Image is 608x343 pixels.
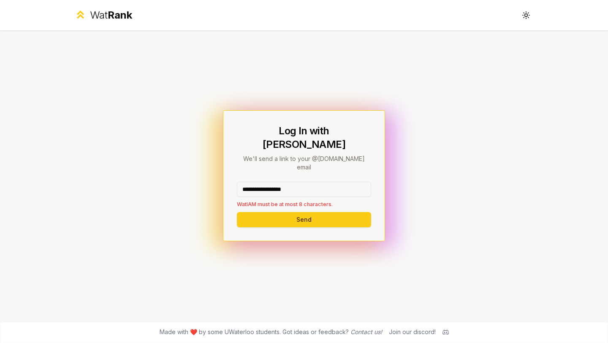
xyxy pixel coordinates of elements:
[237,200,371,208] p: WatIAM must be at most 8 characters.
[350,328,382,335] a: Contact us!
[160,328,382,336] span: Made with ❤️ by some UWaterloo students. Got ideas or feedback?
[237,155,371,171] p: We'll send a link to your @[DOMAIN_NAME] email
[237,124,371,151] h1: Log In with [PERSON_NAME]
[90,8,132,22] div: Wat
[74,8,132,22] a: WatRank
[237,212,371,227] button: Send
[389,328,436,336] div: Join our discord!
[108,9,132,21] span: Rank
